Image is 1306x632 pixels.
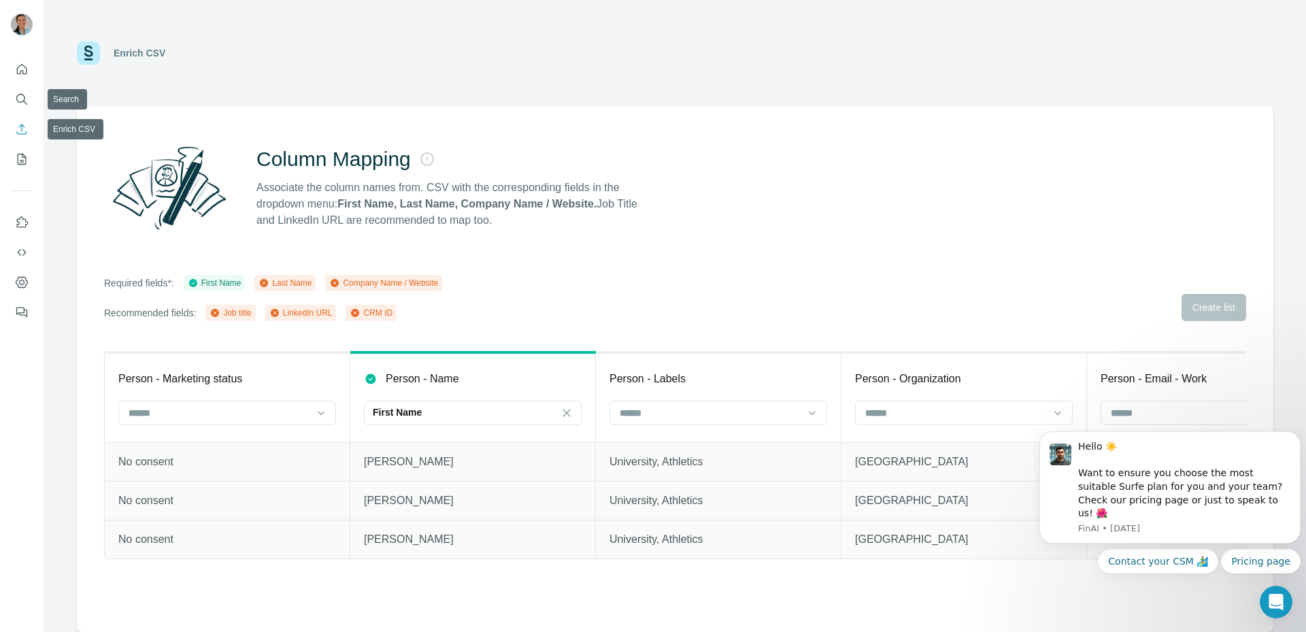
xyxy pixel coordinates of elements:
p: [PERSON_NAME] [364,493,582,509]
p: Associate the column names from. CSV with the corresponding fields in the dropdown menu: Job Titl... [256,180,650,229]
img: Surfe Logo [77,41,100,65]
div: Job title [210,307,251,319]
p: Recommended fields: [104,306,196,320]
button: My lists [11,147,33,171]
p: Person - Labels [609,371,686,387]
p: No consent [118,531,336,548]
div: Enrich CSV [114,46,165,60]
p: University, Athletics [609,454,827,470]
div: CRM ID [350,307,392,319]
img: Avatar [11,14,33,35]
iframe: Intercom notifications message [1034,428,1306,625]
button: Search [11,87,33,112]
button: Dashboard [11,270,33,295]
p: University, Athletics [609,531,827,548]
p: Person - Email - Work [1101,371,1207,387]
p: [GEOGRAPHIC_DATA] [855,454,1073,470]
button: Enrich CSV [11,117,33,142]
div: First Name [188,277,241,289]
p: [PERSON_NAME] [364,531,582,548]
p: Person - Organization [855,371,961,387]
button: Feedback [11,300,33,325]
p: Person - Marketing status [118,371,242,387]
div: Company Name / Website [329,277,438,289]
div: Last Name [258,277,312,289]
p: No consent [118,493,336,509]
p: First Name [373,405,422,419]
p: University, Athletics [609,493,827,509]
button: Quick start [11,57,33,82]
p: [GEOGRAPHIC_DATA] [855,493,1073,509]
div: LinkedIn URL [269,307,333,319]
p: [GEOGRAPHIC_DATA] [855,531,1073,548]
button: Use Surfe API [11,240,33,265]
p: [PERSON_NAME] [364,454,582,470]
iframe: Intercom live chat [1260,586,1292,618]
strong: First Name, Last Name, Company Name / Website. [337,198,597,210]
p: No consent [118,454,336,470]
p: Required fields*: [104,276,174,290]
img: Surfe Illustration - Column Mapping [104,139,235,237]
button: Use Surfe on LinkedIn [11,210,33,235]
h2: Column Mapping [256,147,411,171]
p: Person - Name [386,371,459,387]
